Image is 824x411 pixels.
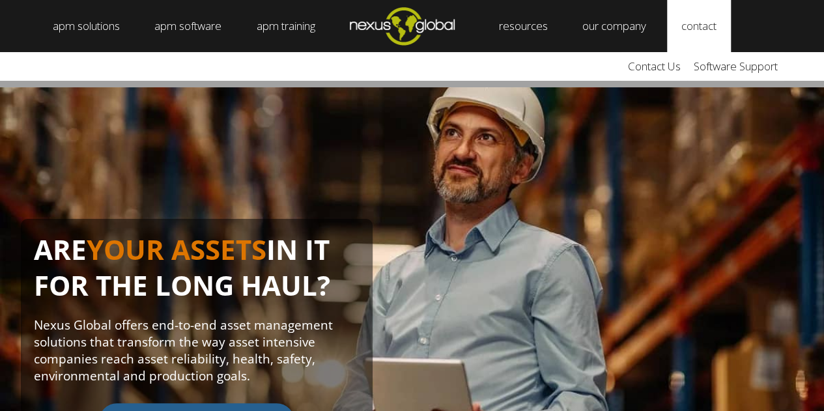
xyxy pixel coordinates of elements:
a: Software Support [687,52,784,81]
p: Nexus Global offers end-to-end asset management solutions that transform the way asset intensive ... [34,317,360,384]
a: Contact Us [621,52,687,81]
span: YOUR ASSETS [87,231,266,268]
h1: ARE IN IT FOR THE LONG HAUL? [34,232,360,317]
